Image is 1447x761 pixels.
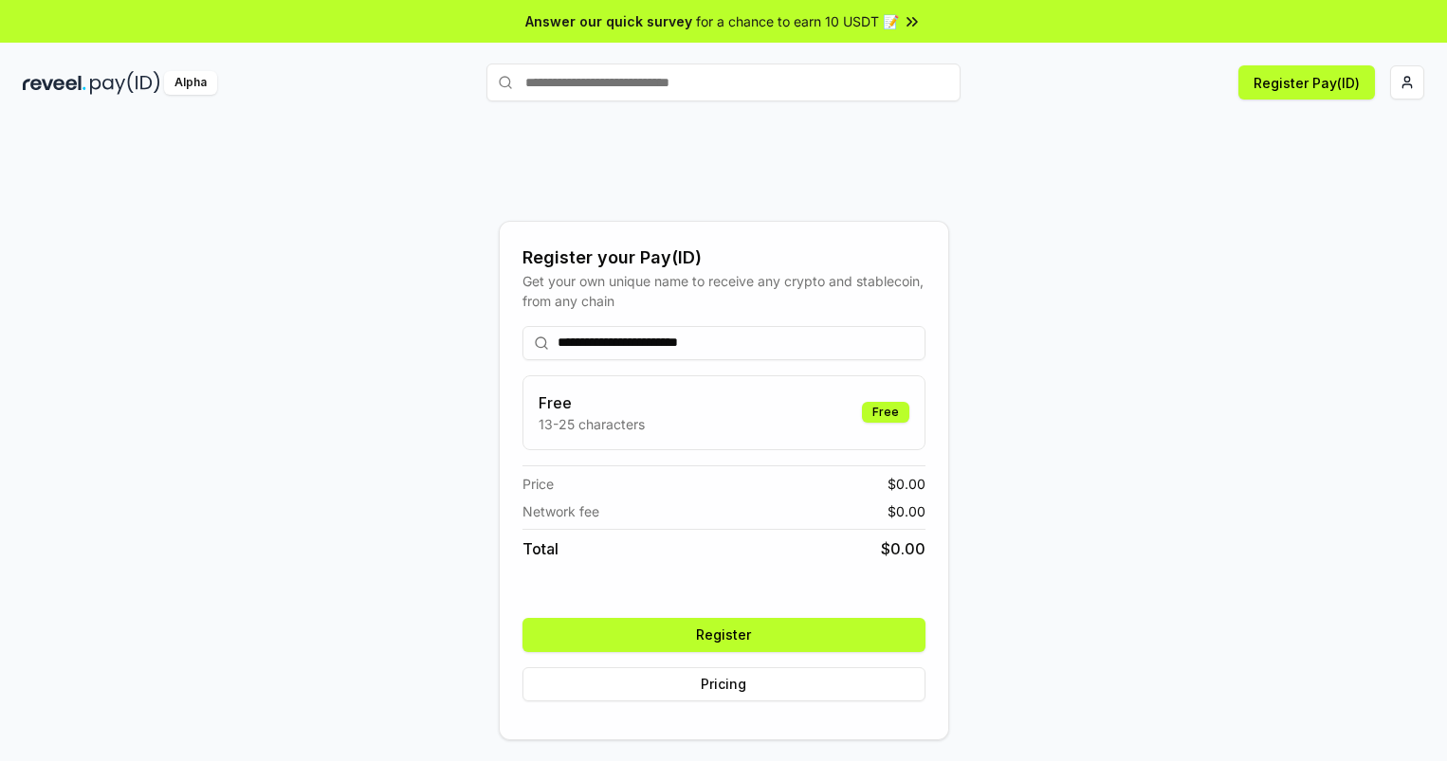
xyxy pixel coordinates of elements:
[1238,65,1375,100] button: Register Pay(ID)
[888,501,925,521] span: $ 0.00
[881,537,925,560] span: $ 0.00
[696,11,899,31] span: for a chance to earn 10 USDT 📝
[525,11,692,31] span: Answer our quick survey
[522,271,925,311] div: Get your own unique name to receive any crypto and stablecoin, from any chain
[539,414,645,434] p: 13-25 characters
[522,245,925,271] div: Register your Pay(ID)
[522,501,599,521] span: Network fee
[522,667,925,701] button: Pricing
[539,391,645,414] h3: Free
[522,618,925,652] button: Register
[522,474,554,494] span: Price
[888,474,925,494] span: $ 0.00
[90,71,160,95] img: pay_id
[522,537,559,560] span: Total
[164,71,217,95] div: Alpha
[23,71,86,95] img: reveel_dark
[862,402,909,423] div: Free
